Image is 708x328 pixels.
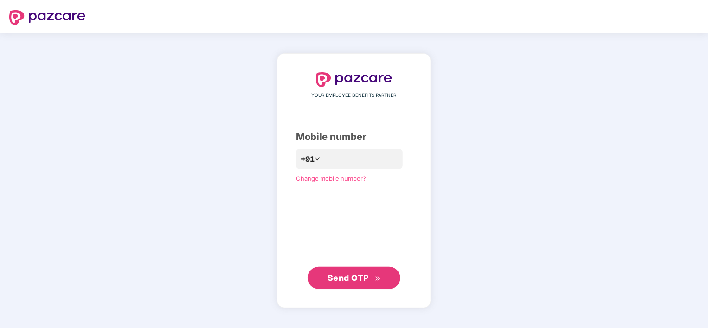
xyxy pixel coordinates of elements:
[296,175,366,182] a: Change mobile number?
[296,130,412,144] div: Mobile number
[312,92,397,99] span: YOUR EMPLOYEE BENEFITS PARTNER
[328,273,369,283] span: Send OTP
[315,156,320,162] span: down
[308,267,400,289] button: Send OTPdouble-right
[375,276,381,282] span: double-right
[301,153,315,165] span: +91
[9,10,85,25] img: logo
[316,72,392,87] img: logo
